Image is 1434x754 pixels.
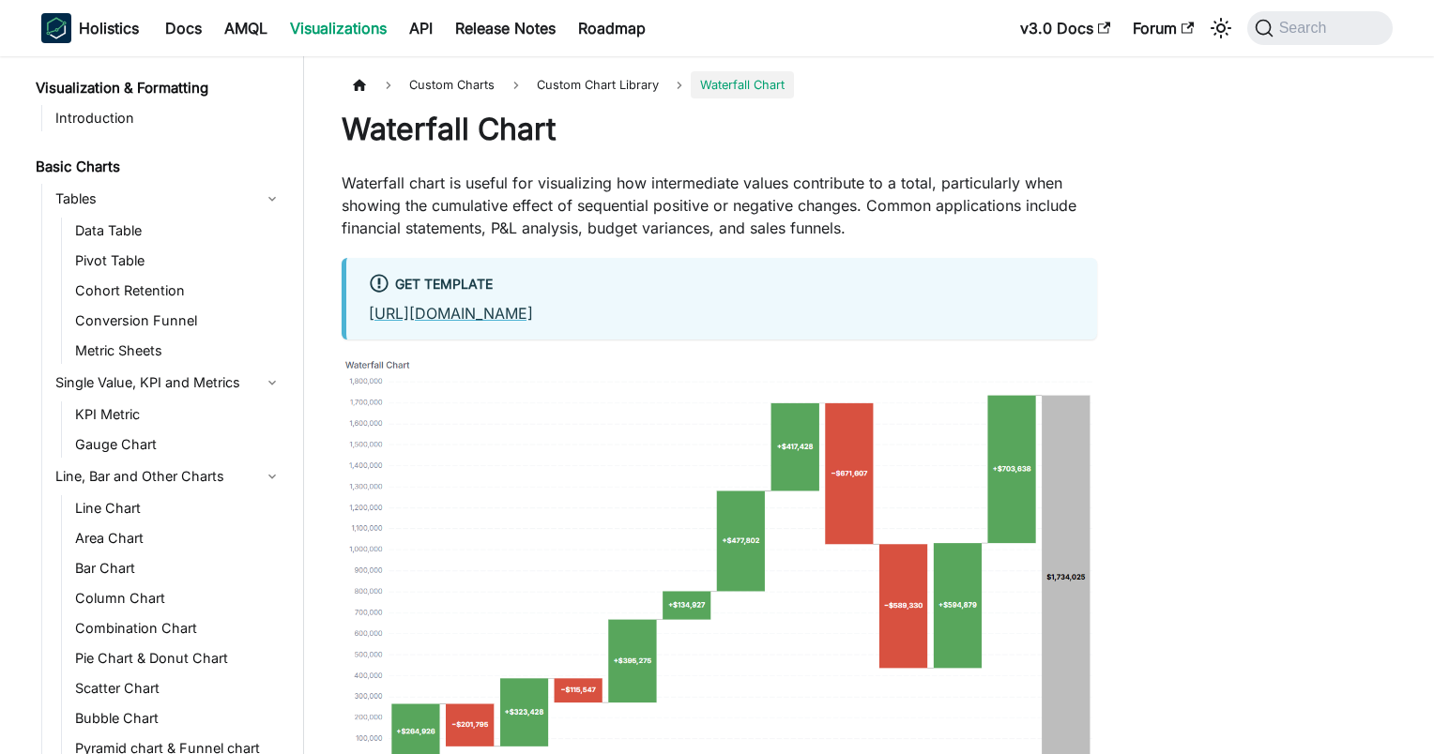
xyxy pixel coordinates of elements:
[69,525,287,551] a: Area Chart
[213,13,279,43] a: AMQL
[69,431,287,458] a: Gauge Chart
[69,705,287,731] a: Bubble Chart
[69,218,287,244] a: Data Table
[69,585,287,611] a: Column Chart
[69,338,287,364] a: Metric Sheets
[1206,13,1236,43] button: Switch between dark and light mode (currently system mode)
[1009,13,1121,43] a: v3.0 Docs
[1274,20,1338,37] span: Search
[398,13,444,43] a: API
[50,461,287,491] a: Line, Bar and Other Charts
[50,105,287,131] a: Introduction
[1121,13,1205,43] a: Forum
[342,71,377,98] a: Home page
[50,184,287,214] a: Tables
[69,308,287,334] a: Conversion Funnel
[444,13,567,43] a: Release Notes
[691,71,794,98] span: Waterfall Chart
[69,645,287,671] a: Pie Chart & Donut Chart
[41,13,139,43] a: HolisticsHolisticsHolistics
[342,172,1097,239] p: Waterfall chart is useful for visualizing how intermediate values contribute to a total, particul...
[69,675,287,701] a: Scatter Chart
[23,56,304,754] nav: Docs sidebar
[369,273,1075,297] div: Get Template
[41,13,71,43] img: Holistics
[69,555,287,581] a: Bar Chart
[1247,11,1393,45] button: Search (Command+K)
[69,615,287,641] a: Combination Chart
[537,78,659,92] span: Custom Chart Library
[154,13,213,43] a: Docs
[69,278,287,304] a: Cohort Retention
[69,495,287,521] a: Line Chart
[342,71,1097,98] nav: Breadcrumbs
[69,248,287,274] a: Pivot Table
[369,304,533,323] a: [URL][DOMAIN_NAME]
[400,71,504,98] span: Custom Charts
[50,368,287,398] a: Single Value, KPI and Metrics
[69,401,287,428] a: KPI Metric
[79,17,139,39] b: Holistics
[567,13,657,43] a: Roadmap
[30,75,287,101] a: Visualization & Formatting
[279,13,398,43] a: Visualizations
[30,154,287,180] a: Basic Charts
[342,111,1097,148] h1: Waterfall Chart
[527,71,668,98] a: Custom Chart Library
